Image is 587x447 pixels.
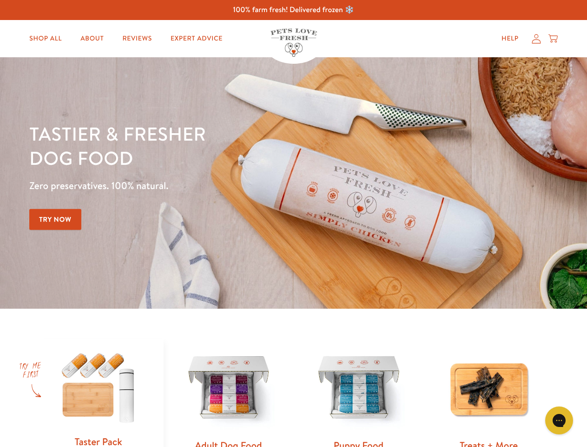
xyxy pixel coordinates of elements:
[270,28,317,57] img: Pets Love Fresh
[73,29,111,48] a: About
[29,177,382,194] p: Zero preservatives. 100% natural.
[494,29,526,48] a: Help
[541,403,578,438] iframe: Gorgias live chat messenger
[115,29,159,48] a: Reviews
[163,29,230,48] a: Expert Advice
[29,209,81,230] a: Try Now
[22,29,69,48] a: Shop All
[29,122,382,170] h1: Tastier & fresher dog food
